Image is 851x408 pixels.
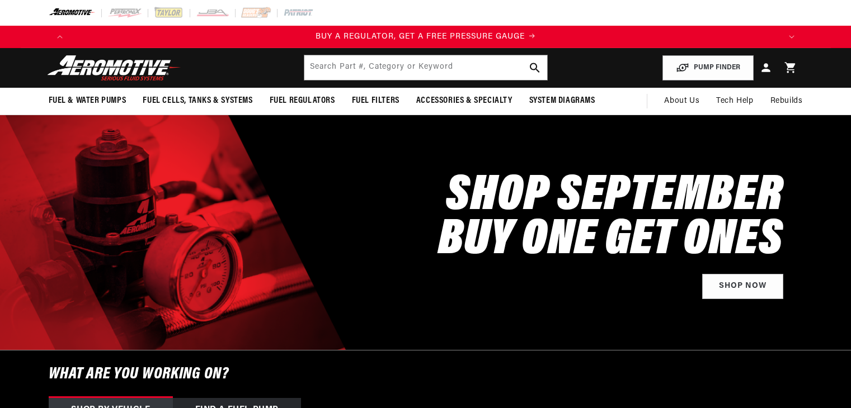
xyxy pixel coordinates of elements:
div: 1 of 4 [71,31,781,43]
summary: Rebuilds [762,88,811,115]
span: Rebuilds [770,95,803,107]
h2: SHOP SEPTEMBER BUY ONE GET ONES [438,175,783,263]
button: Translation missing: en.sections.announcements.previous_announcement [49,26,71,48]
span: Fuel Cells, Tanks & Systems [143,95,252,107]
h6: What are you working on? [21,350,831,398]
summary: Fuel Regulators [261,88,344,114]
input: Search by Part Number, Category or Keyword [304,55,547,80]
button: PUMP FINDER [662,55,754,80]
summary: System Diagrams [521,88,604,114]
span: Tech Help [716,95,753,107]
span: Fuel Filters [352,95,399,107]
summary: Fuel Cells, Tanks & Systems [134,88,261,114]
summary: Tech Help [708,88,761,115]
slideshow-component: Translation missing: en.sections.announcements.announcement_bar [21,26,831,48]
summary: Fuel & Water Pumps [40,88,135,114]
span: BUY A REGULATOR, GET A FREE PRESSURE GAUGE [316,32,525,41]
span: Fuel & Water Pumps [49,95,126,107]
div: Announcement [71,31,781,43]
span: About Us [664,97,699,105]
span: Accessories & Specialty [416,95,513,107]
summary: Fuel Filters [344,88,408,114]
button: search button [523,55,547,80]
summary: Accessories & Specialty [408,88,521,114]
button: Translation missing: en.sections.announcements.next_announcement [781,26,803,48]
span: System Diagrams [529,95,595,107]
img: Aeromotive [44,55,184,81]
span: Fuel Regulators [270,95,335,107]
a: About Us [656,88,708,115]
a: Shop Now [702,274,783,299]
a: BUY A REGULATOR, GET A FREE PRESSURE GAUGE [71,31,781,43]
